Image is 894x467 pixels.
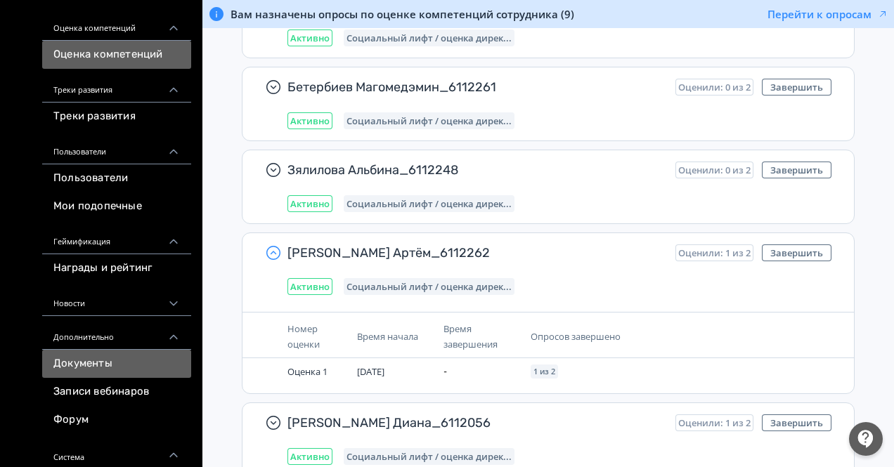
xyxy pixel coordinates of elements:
span: Номер оценки [287,322,320,350]
div: Оценка компетенций [42,7,191,41]
span: Оценили: 0 из 2 [678,81,751,93]
div: Пользователи [42,131,191,164]
button: Завершить [762,79,831,96]
div: Треки развития [42,69,191,103]
a: Мои подопечные [42,192,191,221]
span: Активно [290,281,330,292]
button: Завершить [762,414,831,431]
span: Бетербиев Магомедэмин_6112261 [287,79,664,96]
button: Завершить [762,162,831,178]
span: Время начала [357,330,418,343]
div: Новости [42,282,191,316]
span: Оценили: 0 из 2 [678,164,751,176]
a: Записи вебинаров [42,378,191,406]
span: Активно [290,32,330,44]
span: Социальный лифт / оценка директора магазина [346,198,512,209]
span: Вам назначены опросы по оценке компетенций сотрудника (9) [231,7,574,21]
span: [DATE] [357,365,384,378]
span: Оценка 1 [287,365,328,378]
span: Социальный лифт / оценка директора магазина [346,451,512,462]
span: [PERSON_NAME] Артём_6112262 [287,244,664,261]
span: Опросов завершено [531,330,621,343]
a: Треки развития [42,103,191,131]
span: Оценили: 1 из 2 [678,417,751,428]
a: Пользователи [42,164,191,192]
span: Активно [290,451,330,462]
a: Оценка компетенций [42,41,191,69]
a: Документы [42,350,191,378]
span: Социальный лифт / оценка директора магазина [346,32,512,44]
td: - [438,358,524,385]
button: Завершить [762,244,831,261]
a: Форум [42,406,191,434]
button: Перейти к опросам [767,7,888,21]
span: Активно [290,115,330,126]
span: Время завершения [443,322,498,350]
span: Активно [290,198,330,209]
div: Геймификация [42,221,191,254]
span: [PERSON_NAME] Диана_6112056 [287,414,664,431]
span: 1 из 2 [533,367,555,376]
span: Социальный лифт / оценка директора магазина [346,281,512,292]
span: Социальный лифт / оценка директора магазина [346,115,512,126]
span: Оценили: 1 из 2 [678,247,751,258]
a: Награды и рейтинг [42,254,191,282]
span: Зялилова Альбина_6112248 [287,162,664,178]
div: Дополнительно [42,316,191,350]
